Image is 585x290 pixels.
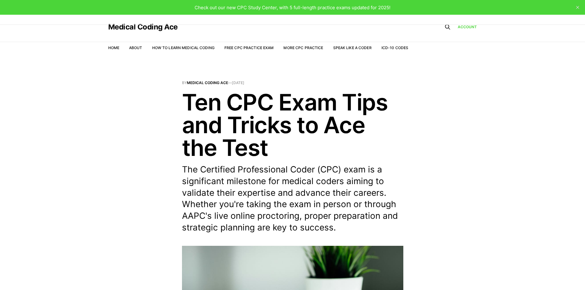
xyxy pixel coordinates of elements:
[458,24,477,30] a: Account
[152,45,215,50] a: How to Learn Medical Coding
[573,2,583,12] button: close
[182,91,403,159] h1: Ten CPC Exam Tips and Tricks to Ace the Test
[195,5,390,10] span: Check out our new CPC Study Center, with 5 full-length practice exams updated for 2025!
[108,45,119,50] a: Home
[224,45,274,50] a: Free CPC Practice Exam
[333,45,372,50] a: Speak Like a Coder
[108,23,178,31] a: Medical Coding Ace
[232,80,244,85] time: [DATE]
[182,164,403,234] p: The Certified Professional Coder (CPC) exam is a significant milestone for medical coders aiming ...
[129,45,142,50] a: About
[187,80,228,85] a: Medical Coding Ace
[283,45,323,50] a: More CPC Practice
[381,45,408,50] a: ICD-10 Codes
[182,81,403,85] span: By —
